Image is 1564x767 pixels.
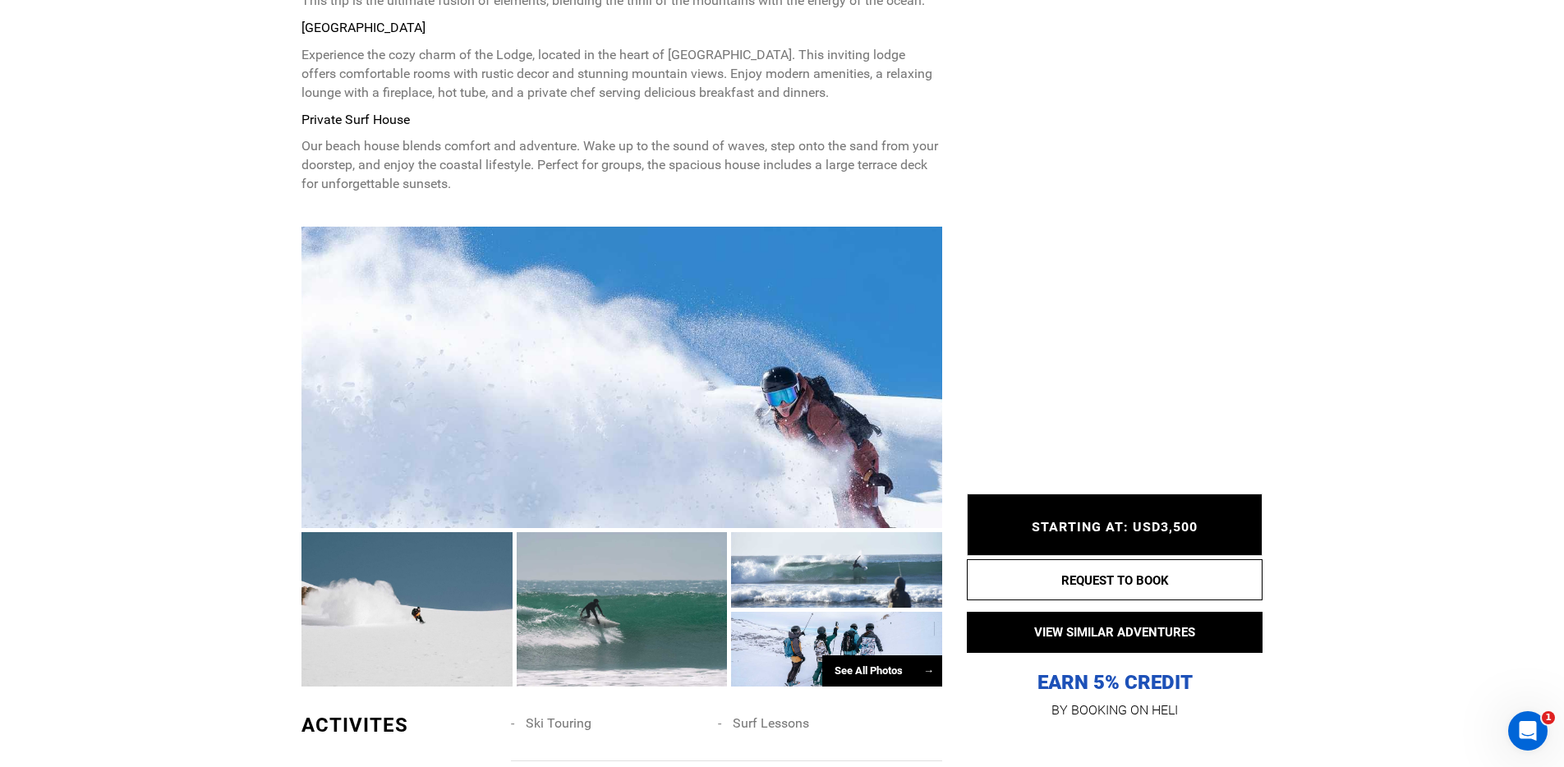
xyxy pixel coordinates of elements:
[301,137,942,194] p: Our beach house blends comfort and adventure. Wake up to the sound of waves, step onto the sand f...
[822,655,942,687] div: See All Photos
[301,46,942,103] p: Experience the cozy charm of the Lodge, located in the heart of [GEOGRAPHIC_DATA]. This inviting ...
[733,715,809,731] span: Surf Lessons
[1542,711,1555,724] span: 1
[1032,519,1198,535] span: STARTING AT: USD3,500
[967,506,1263,696] p: EARN 5% CREDIT
[301,112,410,127] strong: Private Surf House
[1508,711,1548,751] iframe: Intercom live chat
[526,715,591,731] span: Ski Touring
[301,711,499,739] div: ACTIVITES
[967,612,1263,653] button: VIEW SIMILAR ADVENTURES
[301,20,425,35] strong: [GEOGRAPHIC_DATA]
[967,699,1263,722] p: BY BOOKING ON HELI
[923,664,934,677] span: →
[967,559,1263,600] button: REQUEST TO BOOK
